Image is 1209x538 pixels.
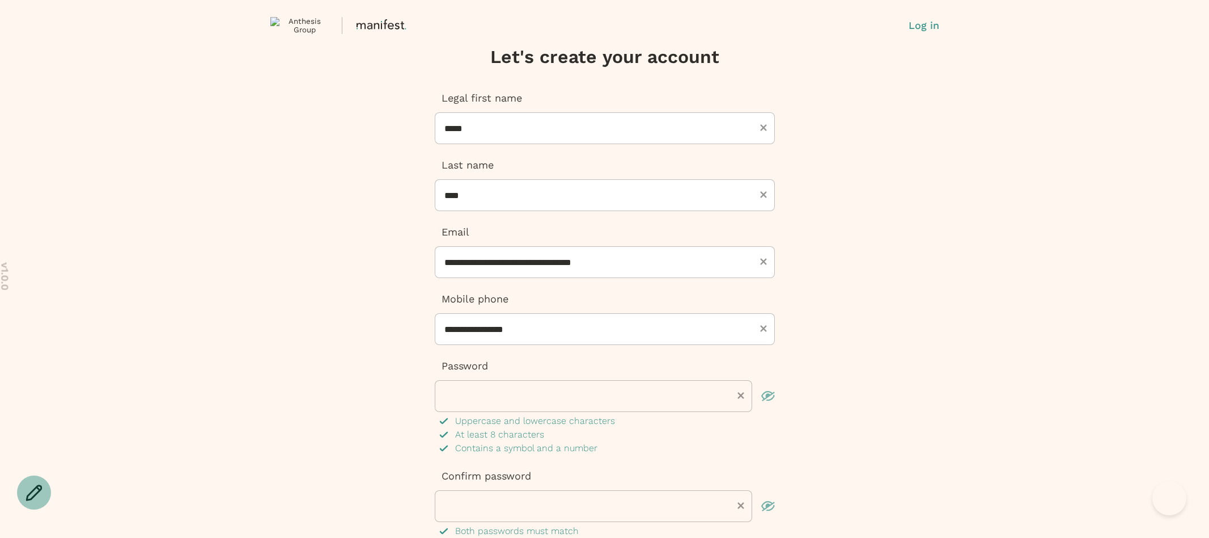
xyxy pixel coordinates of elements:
p: Legal first name [435,91,775,106]
img: Anthesis Group [270,17,330,34]
p: Contains a symbol and a number [455,442,597,455]
p: Mobile phone [435,292,775,306]
h3: Let's create your account [435,45,775,68]
p: Both passwords must match [455,524,579,538]
iframe: Toggle Customer Support [1152,481,1186,515]
p: At least 8 characters [455,428,544,442]
p: Last name [435,158,775,173]
p: Email [435,225,775,239]
button: Log in [909,18,939,33]
p: Uppercase and lowercase characters [455,414,615,428]
p: Confirm password [435,469,775,484]
p: Password [435,359,775,373]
